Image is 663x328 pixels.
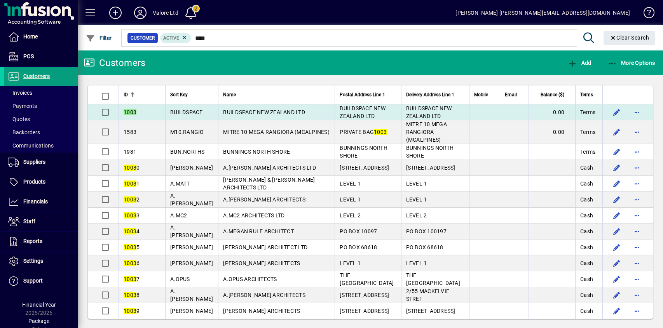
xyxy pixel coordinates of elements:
span: 2/55 MACKELVIE STRET [406,288,450,302]
span: Financial Year [22,302,56,308]
button: Edit [611,241,623,253]
button: Add [103,6,128,20]
span: THE [GEOGRAPHIC_DATA] [406,272,460,286]
span: A.[PERSON_NAME] [170,288,213,302]
a: POS [4,47,78,66]
button: More options [631,126,643,138]
button: More options [631,257,643,269]
em: 1003 [124,212,136,219]
span: A.OPUS ARCHITECTS [223,276,277,282]
em: 1003 [124,165,136,171]
div: Valore Ltd [153,7,178,19]
span: 2 [124,196,140,203]
span: Invoices [8,90,32,96]
button: Edit [611,161,623,174]
span: BUNNINGS NORTH SHORE [406,145,454,159]
span: LEVEL 1 [406,260,427,266]
button: More options [631,225,643,238]
span: Quotes [8,116,30,122]
span: [PERSON_NAME] [170,244,213,250]
span: [PERSON_NAME] ARCHITECT LTD [223,244,307,250]
span: Delivery Address Line 1 [406,90,454,99]
span: LEVEL 2 [406,212,427,219]
span: BUNNINGS NORTH SHORE [340,145,387,159]
button: Edit [611,209,623,222]
span: [PERSON_NAME] & [PERSON_NAME] ARCHITECTS LTD [223,177,315,191]
span: Reports [23,238,42,244]
span: [STREET_ADDRESS] [340,292,389,298]
span: Postal Address Line 1 [340,90,385,99]
span: [PERSON_NAME] ARCHITECTS [223,260,300,266]
span: LEVEL 1 [340,196,361,203]
span: Customers [23,73,50,79]
span: BUILDSPACE NEW ZEALAND LTD [223,109,305,115]
span: PO BOX 100197 [406,228,447,234]
span: Clear Search [610,35,649,41]
span: 5 [124,244,140,250]
span: PRIVATE BAG [340,129,387,135]
span: LEVEL 2 [340,212,361,219]
span: PO BOX 68618 [340,244,377,250]
span: 8 [124,292,140,298]
button: More options [631,305,643,317]
span: Add [568,60,591,66]
span: MITRE 10 MEGA RANGIORA (MCALPINES) [223,129,330,135]
span: Balance ($) [541,90,564,99]
button: More options [631,241,643,253]
em: 1003 [124,260,136,266]
span: Staff [23,218,35,224]
button: Filter [84,31,114,45]
td: 0.00 [529,104,575,120]
span: Terms [580,108,595,116]
span: [STREET_ADDRESS] [406,308,455,314]
a: Backorders [4,126,78,139]
span: A.[PERSON_NAME] ARCHITECTS [223,196,305,203]
span: LEVEL 1 [406,180,427,187]
em: 1003 [124,308,136,314]
span: Cash [580,212,593,219]
button: Edit [611,126,623,138]
span: Home [23,33,38,40]
a: Quotes [4,113,78,126]
span: BUN.NORTHS [170,149,205,155]
button: Add [566,56,593,70]
span: Terms [580,148,595,156]
span: A.MEGAN RULE ARCHITECT [223,228,294,234]
span: 0 [124,165,140,171]
span: PO BOX 10097 [340,228,377,234]
span: [PERSON_NAME] [170,308,213,314]
span: Mobile [474,90,488,99]
span: Suppliers [23,159,45,165]
a: Support [4,271,78,291]
td: 0.00 [529,120,575,144]
span: Package [28,318,49,324]
button: More options [631,289,643,301]
span: Terms [580,90,593,99]
button: Edit [611,177,623,190]
span: THE [GEOGRAPHIC_DATA] [340,272,394,286]
button: More Options [606,56,657,70]
span: A.OPUS [170,276,190,282]
span: 9 [124,308,140,314]
span: 4 [124,228,140,234]
span: Name [223,90,236,99]
span: 3 [124,212,140,219]
a: Staff [4,212,78,231]
span: A.MC2 ARCHITECTS LTD [223,212,284,219]
span: Cash [580,180,593,187]
span: A.MATT [170,180,190,187]
span: Backorders [8,129,40,135]
button: Edit [611,193,623,206]
span: A.[PERSON_NAME] ARCHITECTS LTD [223,165,316,171]
div: Balance ($) [534,90,571,99]
em: 1003 [124,276,136,282]
em: 1003 [124,109,136,115]
span: [PERSON_NAME] [170,260,213,266]
span: Cash [580,196,593,203]
span: BUNNINGS NORTH SHORE [223,149,290,155]
button: More options [631,273,643,285]
span: [PERSON_NAME] ARCHITECTS [223,308,300,314]
button: More options [631,106,643,118]
span: A.[PERSON_NAME] [170,193,213,207]
span: POS [23,53,34,59]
